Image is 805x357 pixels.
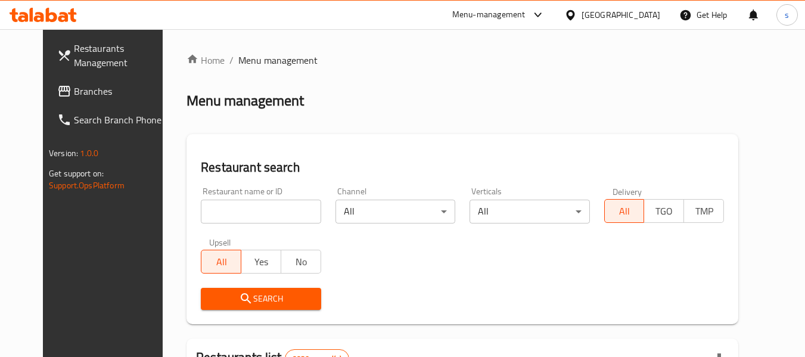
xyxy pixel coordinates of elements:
div: [GEOGRAPHIC_DATA] [582,8,660,21]
a: Search Branch Phone [48,105,178,134]
span: s [785,8,789,21]
span: TMP [689,203,719,220]
label: Upsell [209,238,231,246]
span: Restaurants Management [74,41,168,70]
span: TGO [649,203,679,220]
span: All [206,253,237,271]
span: Yes [246,253,276,271]
button: All [201,250,241,274]
div: Menu-management [452,8,526,22]
span: No [286,253,316,271]
input: Search for restaurant name or ID.. [201,200,321,223]
h2: Restaurant search [201,159,724,176]
span: Get support on: [49,166,104,181]
span: 1.0.0 [80,145,98,161]
h2: Menu management [187,91,304,110]
span: All [610,203,640,220]
a: Home [187,53,225,67]
button: Search [201,288,321,310]
div: All [470,200,589,223]
a: Support.OpsPlatform [49,178,125,193]
nav: breadcrumb [187,53,738,67]
label: Delivery [613,187,642,195]
span: Branches [74,84,168,98]
button: TMP [683,199,724,223]
span: Menu management [238,53,318,67]
span: Version: [49,145,78,161]
button: No [281,250,321,274]
span: Search [210,291,311,306]
span: Search Branch Phone [74,113,168,127]
button: All [604,199,645,223]
a: Branches [48,77,178,105]
a: Restaurants Management [48,34,178,77]
li: / [229,53,234,67]
div: All [335,200,455,223]
button: Yes [241,250,281,274]
button: TGO [644,199,684,223]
